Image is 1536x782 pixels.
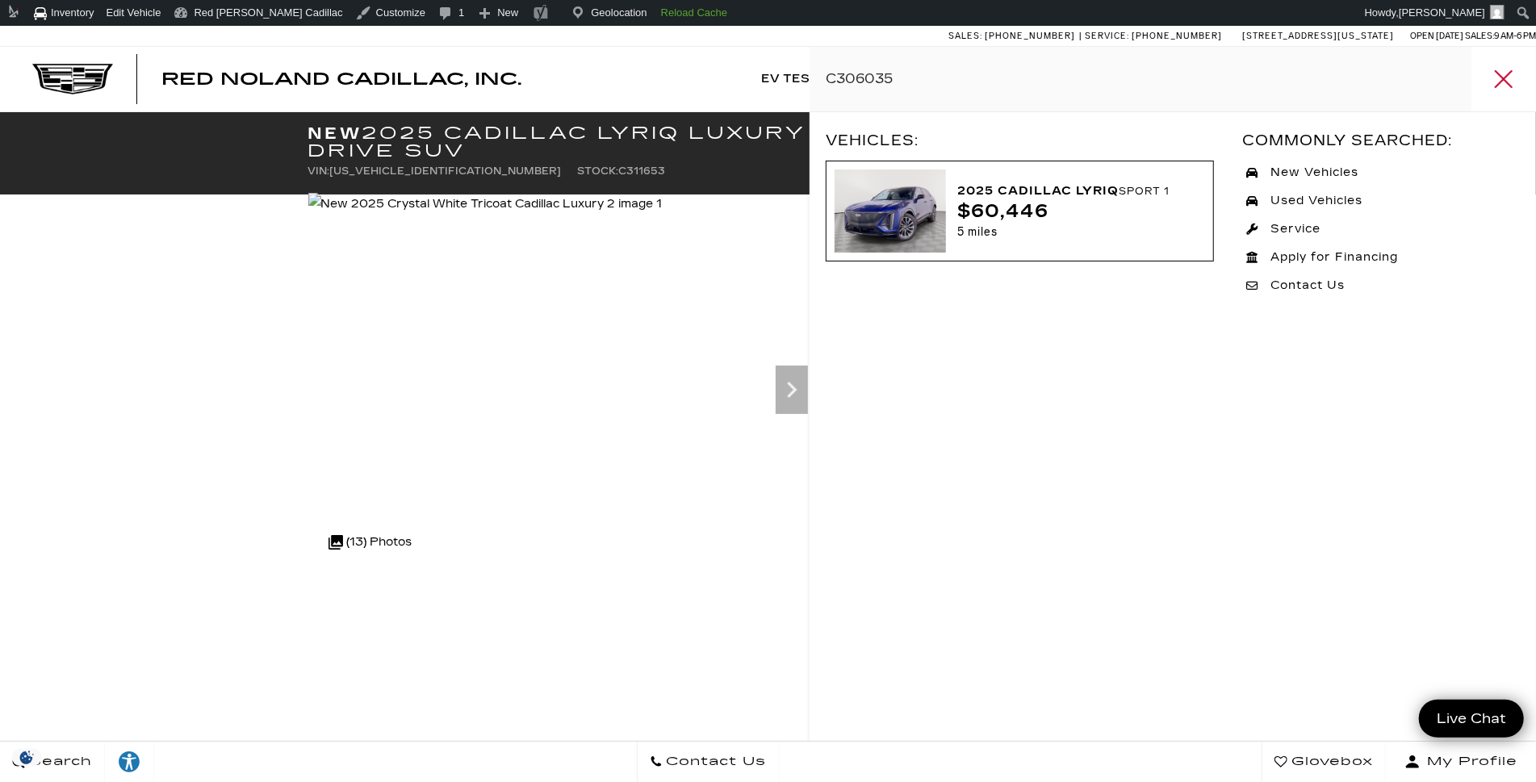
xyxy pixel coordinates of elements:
[578,165,619,177] span: Stock:
[25,751,92,773] span: Search
[810,47,1536,111] input: Search Click enter to submit
[8,749,45,766] section: Click to Open Cookie Consent Modal
[958,202,1193,222] div: $60,446
[1242,245,1520,270] a: Apply for Financing
[1419,700,1524,738] a: Live Chat
[826,161,1214,261] a: 2025 Cadillac LYRIQSport 1$60,4465 miles
[826,128,1226,153] div: Vehicles:
[1258,193,1371,209] span: Used Vehicles
[330,165,562,177] span: [US_VEHICLE_IDENTIFICATION_NUMBER]
[1258,278,1353,294] span: Contact Us
[308,193,663,215] img: New 2025 Crystal White Tricoat Cadillac Luxury 2 image 1
[1429,709,1514,728] span: Live Chat
[1242,189,1520,213] a: Used Vehicles
[320,523,421,562] div: (13) Photos
[663,751,767,773] span: Contact Us
[308,123,362,143] strong: New
[1085,31,1129,41] span: Service:
[105,750,153,774] div: Explore your accessibility options
[619,165,666,177] span: C311653
[753,47,869,111] a: EV Test Drive
[1120,186,1170,197] small: Sport 1
[1242,274,1520,298] a: Contact Us
[637,742,780,782] a: Contact Us
[1242,161,1520,185] a: New Vehicles
[105,742,154,782] a: Explore your accessibility options
[1132,31,1222,41] span: [PHONE_NUMBER]
[1258,221,1329,237] span: Service
[835,169,946,253] img: a9f06a56247ceaaed05c5d09f81358d6.jpg
[308,124,1047,160] h1: 2025 Cadillac LYRIQ Luxury 2 All Wheel Drive SUV
[1262,742,1386,782] a: Glovebox
[161,69,521,89] span: Red Noland Cadillac, Inc.
[1258,249,1406,266] span: Apply for Financing
[1421,751,1517,773] span: My Profile
[8,749,45,766] img: Opt-Out Icon
[1079,31,1226,40] a: Service: [PHONE_NUMBER]
[948,31,1079,40] a: Sales: [PHONE_NUMBER]
[1242,31,1394,41] a: [STREET_ADDRESS][US_STATE]
[1242,217,1520,241] a: Service
[1494,31,1536,41] span: 9 AM-6 PM
[1287,751,1373,773] span: Glovebox
[948,31,982,41] span: Sales:
[1386,742,1536,782] button: Open user profile menu
[1258,165,1366,181] span: New Vehicles
[776,366,808,414] div: Next
[161,71,521,87] a: Red Noland Cadillac, Inc.
[985,31,1075,41] span: [PHONE_NUMBER]
[958,222,1193,242] div: 5 miles
[661,6,727,19] strong: Reload Cache
[1399,6,1485,19] span: [PERSON_NAME]
[32,64,113,94] img: Cadillac Dark Logo with Cadillac White Text
[1242,128,1520,153] div: Commonly Searched:
[1410,31,1463,41] span: Open [DATE]
[958,181,1193,202] div: 2025 Cadillac LYRIQ
[1471,47,1536,111] div: Search
[308,165,330,177] span: VIN:
[1465,31,1494,41] span: Sales:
